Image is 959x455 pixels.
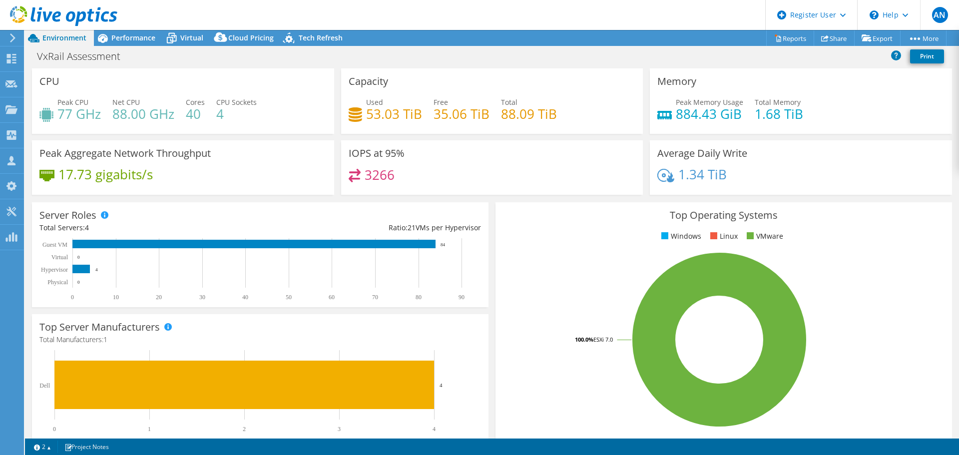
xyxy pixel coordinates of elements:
[186,97,205,107] span: Cores
[575,336,593,343] tspan: 100.0%
[366,97,383,107] span: Used
[440,382,443,388] text: 4
[199,294,205,301] text: 30
[180,33,203,42] span: Virtual
[433,426,436,433] text: 4
[676,97,743,107] span: Peak Memory Usage
[299,33,343,42] span: Tech Refresh
[39,148,211,159] h3: Peak Aggregate Network Throughput
[503,210,945,221] h3: Top Operating Systems
[870,10,879,19] svg: \n
[27,441,58,453] a: 2
[57,441,116,453] a: Project Notes
[678,169,727,180] h4: 1.34 TiB
[366,108,422,119] h4: 53.03 TiB
[32,51,136,62] h1: VxRail Assessment
[148,426,151,433] text: 1
[58,169,153,180] h4: 17.73 gigabits/s
[39,382,50,389] text: Dell
[71,294,74,301] text: 0
[112,108,174,119] h4: 88.00 GHz
[286,294,292,301] text: 50
[814,30,855,46] a: Share
[57,97,88,107] span: Peak CPU
[932,7,948,23] span: AN
[657,148,747,159] h3: Average Daily Write
[766,30,814,46] a: Reports
[349,76,388,87] h3: Capacity
[416,294,422,301] text: 80
[854,30,901,46] a: Export
[228,33,274,42] span: Cloud Pricing
[42,33,86,42] span: Environment
[42,241,67,248] text: Guest VM
[77,280,80,285] text: 0
[260,222,481,233] div: Ratio: VMs per Hypervisor
[39,76,59,87] h3: CPU
[39,334,481,345] h4: Total Manufacturers:
[657,76,696,87] h3: Memory
[77,255,80,260] text: 0
[39,222,260,233] div: Total Servers:
[676,108,743,119] h4: 884.43 GiB
[216,108,257,119] h4: 4
[434,108,489,119] h4: 35.06 TiB
[156,294,162,301] text: 20
[47,279,68,286] text: Physical
[755,97,801,107] span: Total Memory
[329,294,335,301] text: 60
[593,336,613,343] tspan: ESXi 7.0
[501,108,557,119] h4: 88.09 TiB
[53,426,56,433] text: 0
[85,223,89,232] span: 4
[103,335,107,344] span: 1
[41,266,68,273] text: Hypervisor
[459,294,465,301] text: 90
[51,254,68,261] text: Virtual
[349,148,405,159] h3: IOPS at 95%
[243,426,246,433] text: 2
[112,97,140,107] span: Net CPU
[755,108,803,119] h4: 1.68 TiB
[216,97,257,107] span: CPU Sockets
[365,169,395,180] h4: 3266
[186,108,205,119] h4: 40
[434,97,448,107] span: Free
[708,231,738,242] li: Linux
[111,33,155,42] span: Performance
[338,426,341,433] text: 3
[372,294,378,301] text: 70
[441,242,446,247] text: 84
[659,231,701,242] li: Windows
[113,294,119,301] text: 10
[39,322,160,333] h3: Top Server Manufacturers
[744,231,783,242] li: VMware
[95,267,98,272] text: 4
[242,294,248,301] text: 40
[408,223,416,232] span: 21
[501,97,517,107] span: Total
[57,108,101,119] h4: 77 GHz
[900,30,947,46] a: More
[910,49,944,63] a: Print
[39,210,96,221] h3: Server Roles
